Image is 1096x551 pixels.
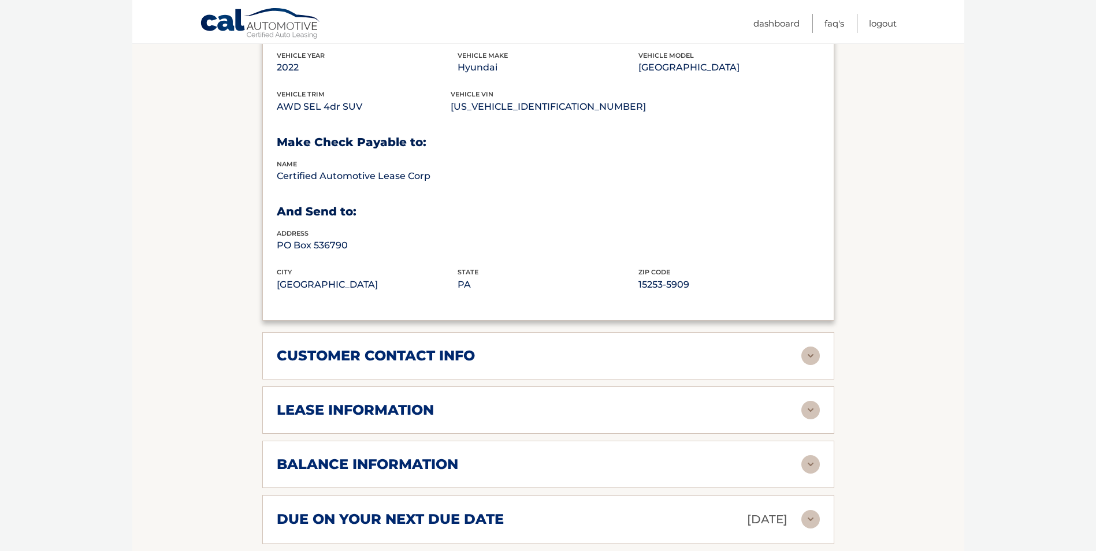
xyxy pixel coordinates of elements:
[200,8,321,41] a: Cal Automotive
[747,509,787,530] p: [DATE]
[277,168,458,184] p: Certified Automotive Lease Corp
[638,268,670,276] span: zip code
[801,347,820,365] img: accordion-rest.svg
[458,268,478,276] span: state
[277,229,309,237] span: address
[458,277,638,293] p: PA
[638,59,819,76] p: [GEOGRAPHIC_DATA]
[458,51,508,59] span: vehicle make
[277,347,475,364] h2: customer contact info
[801,455,820,474] img: accordion-rest.svg
[277,135,820,150] h3: Make Check Payable to:
[277,160,297,168] span: name
[277,99,451,115] p: AWD SEL 4dr SUV
[277,401,434,419] h2: lease information
[638,51,694,59] span: vehicle model
[277,277,458,293] p: [GEOGRAPHIC_DATA]
[753,14,800,33] a: Dashboard
[869,14,897,33] a: Logout
[277,456,458,473] h2: balance information
[451,99,646,115] p: [US_VEHICLE_IDENTIFICATION_NUMBER]
[277,90,325,98] span: vehicle trim
[277,511,504,528] h2: due on your next due date
[458,59,638,76] p: Hyundai
[801,401,820,419] img: accordion-rest.svg
[277,204,820,219] h3: And Send to:
[801,510,820,528] img: accordion-rest.svg
[277,268,292,276] span: city
[824,14,844,33] a: FAQ's
[638,277,819,293] p: 15253-5909
[451,90,493,98] span: vehicle vin
[277,59,458,76] p: 2022
[277,237,458,254] p: PO Box 536790
[277,51,325,59] span: vehicle Year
